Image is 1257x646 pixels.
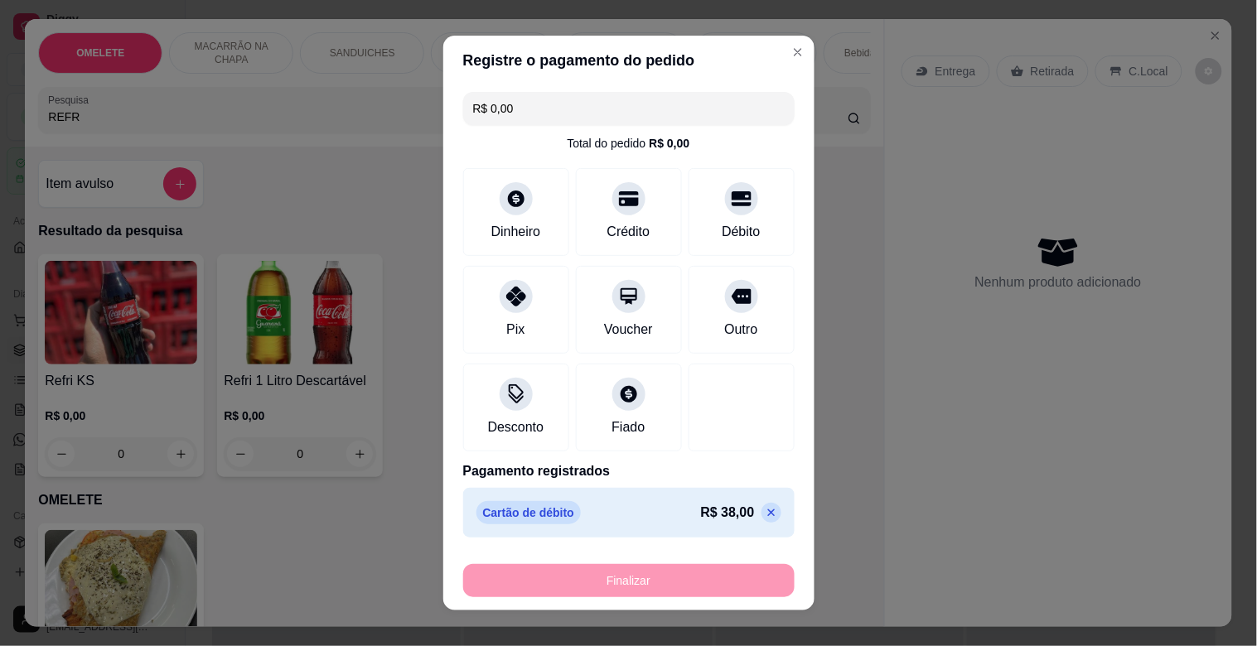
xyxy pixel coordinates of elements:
button: Close [785,39,811,65]
p: Cartão de débito [476,501,581,524]
div: Débito [722,222,760,242]
div: Desconto [488,417,544,437]
div: Total do pedido [567,135,689,152]
div: Voucher [604,320,653,340]
div: R$ 0,00 [649,135,689,152]
div: Outro [724,320,757,340]
div: Dinheiro [491,222,541,242]
p: R$ 38,00 [701,503,755,523]
div: Pix [506,320,525,340]
p: Pagamento registrados [463,461,795,481]
div: Fiado [612,417,645,437]
input: Ex.: hambúrguer de cordeiro [473,92,785,125]
div: Crédito [607,222,650,242]
header: Registre o pagamento do pedido [443,36,815,85]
